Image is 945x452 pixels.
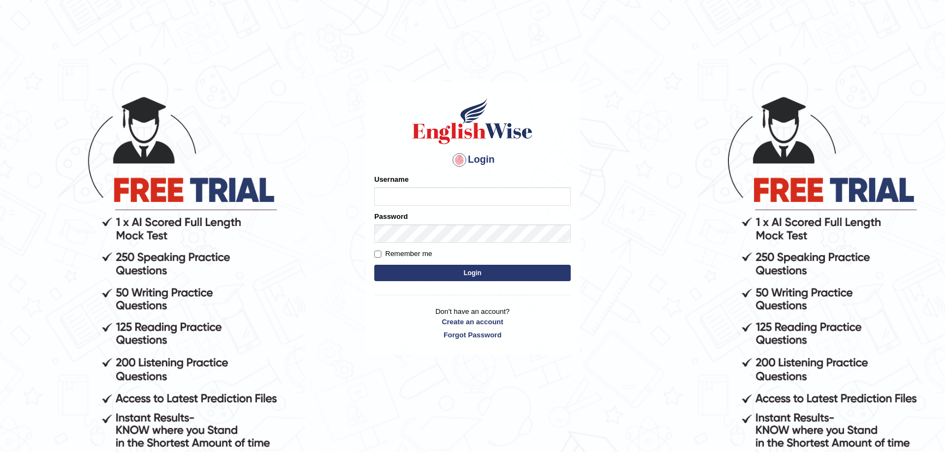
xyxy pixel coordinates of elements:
[374,251,381,258] input: Remember me
[374,248,432,259] label: Remember me
[374,317,571,327] a: Create an account
[374,174,409,185] label: Username
[374,306,571,340] p: Don't have an account?
[374,151,571,169] h4: Login
[374,211,408,222] label: Password
[410,97,535,146] img: Logo of English Wise sign in for intelligent practice with AI
[374,265,571,281] button: Login
[374,330,571,340] a: Forgot Password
